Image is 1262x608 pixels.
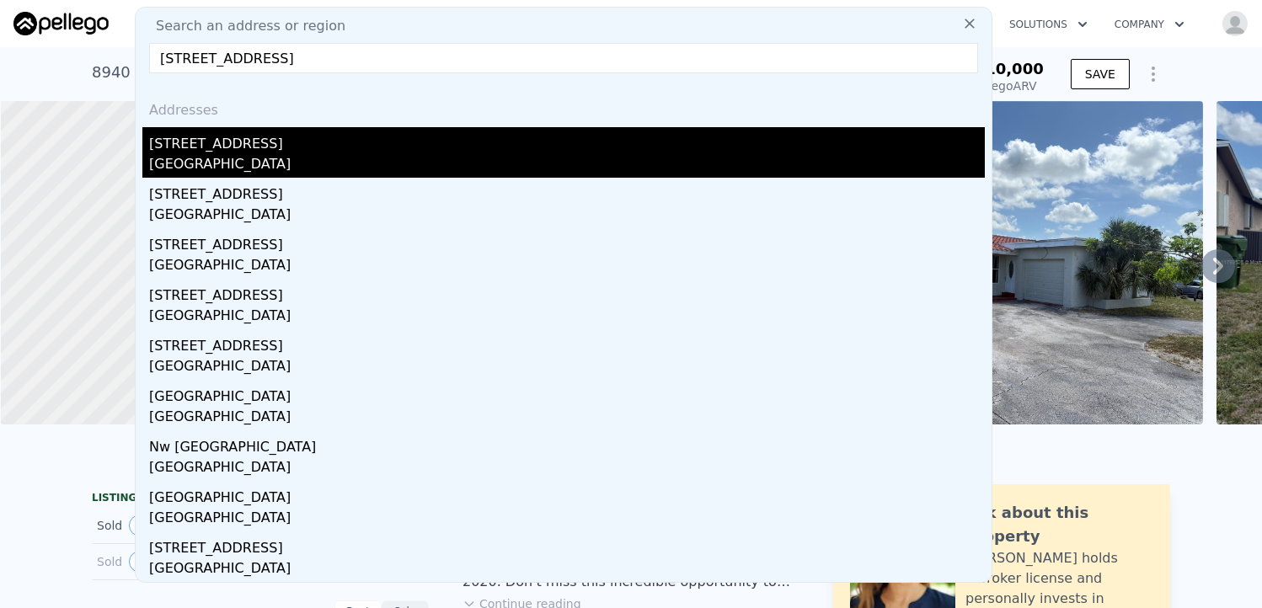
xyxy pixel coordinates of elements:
[996,9,1101,40] button: Solutions
[13,12,109,35] img: Pellego
[149,508,985,531] div: [GEOGRAPHIC_DATA]
[1071,59,1130,89] button: SAVE
[149,127,985,154] div: [STREET_ADDRESS]
[1222,10,1249,37] img: avatar
[149,407,985,430] div: [GEOGRAPHIC_DATA]
[964,60,1044,77] span: $610,000
[149,178,985,205] div: [STREET_ADDRESS]
[149,43,978,73] input: Enter an address, city, region, neighborhood or zip code
[97,515,247,536] div: Sold
[965,501,1153,548] div: Ask about this property
[149,430,985,457] div: Nw [GEOGRAPHIC_DATA]
[149,531,985,558] div: [STREET_ADDRESS]
[149,306,985,329] div: [GEOGRAPHIC_DATA]
[964,77,1044,94] div: Pellego ARV
[142,16,345,36] span: Search an address or region
[149,457,985,481] div: [GEOGRAPHIC_DATA]
[149,228,985,255] div: [STREET_ADDRESS]
[149,356,985,380] div: [GEOGRAPHIC_DATA]
[149,154,985,178] div: [GEOGRAPHIC_DATA]
[129,551,164,573] button: View historical data
[149,558,985,582] div: [GEOGRAPHIC_DATA]
[1136,57,1170,91] button: Show Options
[129,515,164,536] button: View historical data
[92,491,429,508] div: LISTING & SALE HISTORY
[149,279,985,306] div: [STREET_ADDRESS]
[149,481,985,508] div: [GEOGRAPHIC_DATA]
[97,551,247,573] div: Sold
[149,205,985,228] div: [GEOGRAPHIC_DATA]
[149,329,985,356] div: [STREET_ADDRESS]
[142,87,985,127] div: Addresses
[149,380,985,407] div: [GEOGRAPHIC_DATA]
[92,61,491,84] div: 8940 [PERSON_NAME] St , Pembroke Pines , FL 33024
[149,255,985,279] div: [GEOGRAPHIC_DATA]
[1101,9,1198,40] button: Company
